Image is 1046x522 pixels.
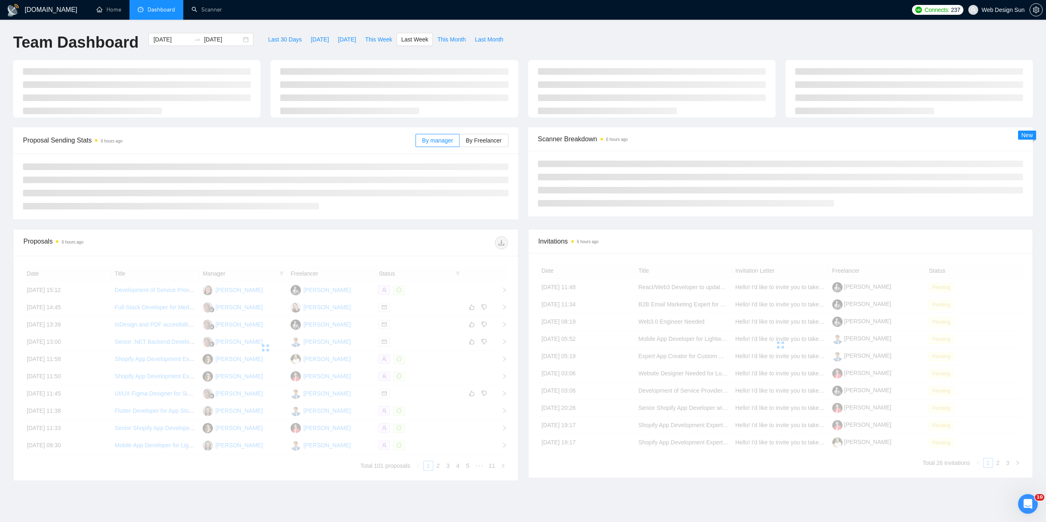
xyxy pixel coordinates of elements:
button: [DATE] [306,33,333,46]
span: This Month [437,35,466,44]
button: [DATE] [333,33,360,46]
span: setting [1030,7,1042,13]
span: By manager [422,137,453,144]
input: Start date [153,35,191,44]
span: Scanner Breakdown [538,134,1023,144]
a: searchScanner [192,6,222,13]
a: setting [1030,7,1043,13]
span: Last 30 Days [268,35,302,44]
div: Proposals [23,236,266,249]
span: to [194,36,201,43]
span: Proposal Sending Stats [23,135,416,145]
h1: Team Dashboard [13,33,139,52]
span: New [1021,132,1033,138]
button: Last Week [397,33,433,46]
time: 6 hours ago [577,239,599,244]
span: Connects: [924,5,949,14]
button: setting [1030,3,1043,16]
time: 6 hours ago [101,139,122,143]
span: swap-right [194,36,201,43]
img: upwork-logo.png [915,7,922,13]
span: user [970,7,976,13]
time: 6 hours ago [62,240,83,244]
span: dashboard [138,7,143,12]
a: homeHome [97,6,121,13]
span: [DATE] [338,35,356,44]
img: logo [7,4,20,17]
button: Last Month [470,33,508,46]
span: [DATE] [311,35,329,44]
span: Dashboard [148,6,175,13]
button: This Week [360,33,397,46]
span: This Week [365,35,392,44]
button: This Month [433,33,470,46]
iframe: Intercom live chat [1018,494,1038,514]
span: 10 [1035,494,1044,501]
time: 6 hours ago [606,137,628,142]
span: Last Week [401,35,428,44]
span: Last Month [475,35,503,44]
span: 237 [951,5,960,14]
button: Last 30 Days [263,33,306,46]
span: Invitations [538,236,1023,246]
input: End date [204,35,241,44]
span: By Freelancer [466,137,501,144]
